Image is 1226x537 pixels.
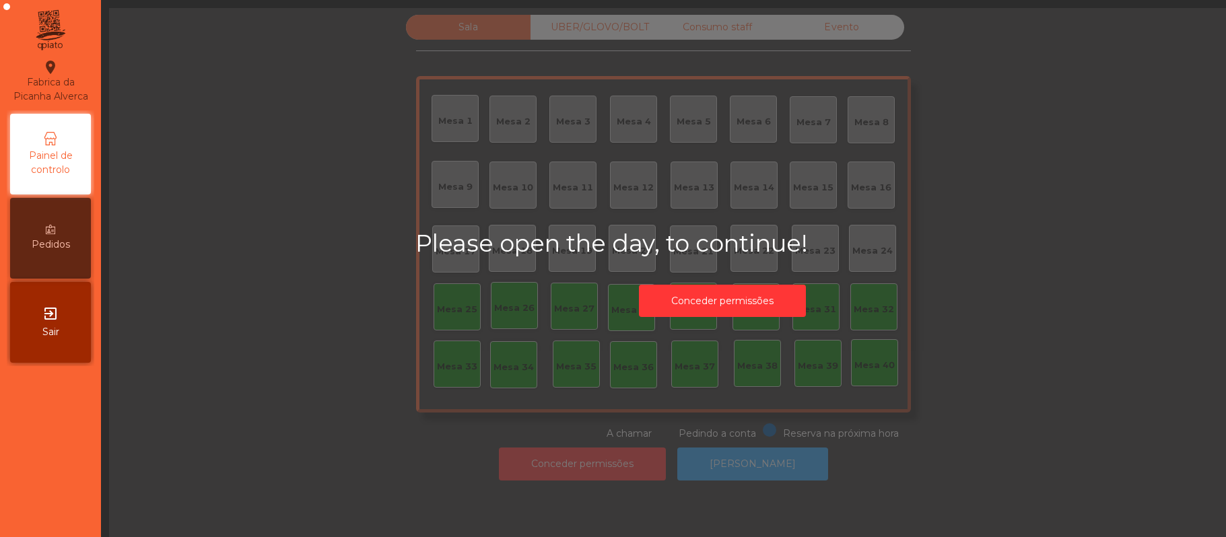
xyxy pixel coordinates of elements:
[415,229,1029,258] h2: Please open the day, to continue!
[42,325,59,339] span: Sair
[42,306,59,322] i: exit_to_app
[42,59,59,75] i: location_on
[34,7,67,54] img: qpiato
[639,285,806,318] button: Conceder permissões
[13,149,88,177] span: Painel de controlo
[32,238,70,252] span: Pedidos
[11,59,90,104] div: Fabrica da Picanha Alverca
